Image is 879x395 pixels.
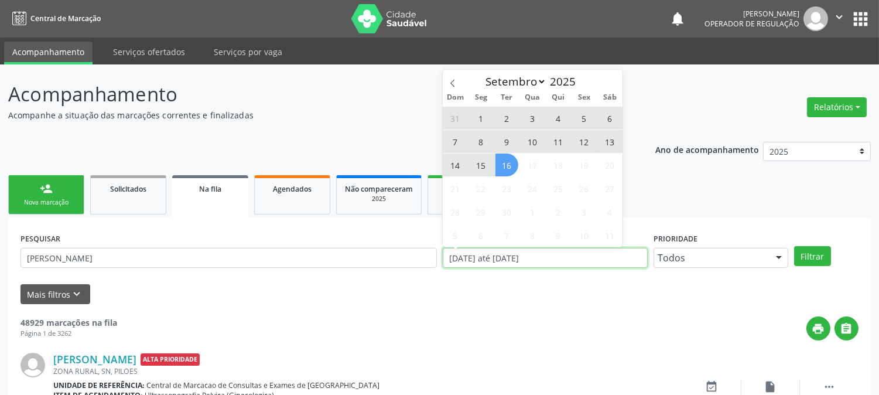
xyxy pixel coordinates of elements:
span: Alta Prioridade [141,353,200,366]
input: Year [546,74,585,89]
span: Agendados [273,184,312,194]
span: Setembro 26, 2025 [573,177,596,200]
span: Sex [571,94,597,101]
span: Qua [520,94,546,101]
span: Outubro 2, 2025 [547,200,570,223]
span: Setembro 7, 2025 [444,130,467,153]
button:  [828,6,850,31]
div: person_add [40,182,53,195]
span: Setembro 30, 2025 [495,200,518,223]
span: Setembro 16, 2025 [495,154,518,176]
i: keyboard_arrow_down [71,288,84,301]
button: print [806,316,830,340]
span: Ter [494,94,520,101]
span: Não compareceram [345,184,413,194]
i:  [840,322,853,335]
span: Outubro 3, 2025 [573,200,596,223]
i: insert_drive_file [764,380,777,393]
button: notifications [669,11,686,27]
span: Setembro 15, 2025 [470,154,492,176]
input: Nome, CNS [20,248,437,268]
span: Qui [545,94,571,101]
span: Central de Marcação [30,13,101,23]
button: Mais filtroskeyboard_arrow_down [20,284,90,305]
span: Setembro 21, 2025 [444,177,467,200]
span: Outubro 9, 2025 [547,224,570,247]
a: Serviços por vaga [206,42,290,62]
span: Setembro 17, 2025 [521,154,544,176]
div: 2025 [345,195,413,203]
span: Setembro 10, 2025 [521,130,544,153]
span: Setembro 23, 2025 [495,177,518,200]
span: Todos [658,252,764,264]
div: 2025 [436,195,495,203]
a: [PERSON_NAME] [53,353,136,366]
a: Central de Marcação [8,9,101,28]
span: Setembro 13, 2025 [598,130,621,153]
span: Outubro 10, 2025 [573,224,596,247]
input: Selecione um intervalo [443,248,648,268]
span: Setembro 12, 2025 [573,130,596,153]
span: Setembro 20, 2025 [598,154,621,176]
span: Setembro 27, 2025 [598,177,621,200]
div: ZONA RURAL, SN, PILOES [53,366,683,376]
div: Nova marcação [17,198,76,207]
p: Acompanhe a situação das marcações correntes e finalizadas [8,109,612,121]
span: Outubro 8, 2025 [521,224,544,247]
button: apps [850,9,871,29]
span: Outubro 6, 2025 [470,224,492,247]
label: Prioridade [654,230,697,248]
select: Month [480,73,547,90]
span: Setembro 8, 2025 [470,130,492,153]
span: Dom [443,94,468,101]
span: Setembro 4, 2025 [547,107,570,130]
span: Sáb [597,94,623,101]
span: Setembro 6, 2025 [598,107,621,130]
i:  [833,11,846,23]
span: Setembro 18, 2025 [547,154,570,176]
span: Setembro 24, 2025 [521,177,544,200]
b: Unidade de referência: [53,380,145,390]
i: print [812,322,825,335]
span: Operador de regulação [704,19,799,29]
span: Setembro 14, 2025 [444,154,467,176]
span: Setembro 25, 2025 [547,177,570,200]
button:  [834,316,859,340]
span: Solicitados [110,184,146,194]
p: Ano de acompanhamento [655,142,759,156]
strong: 48929 marcações na fila [20,317,117,328]
span: Setembro 1, 2025 [470,107,492,130]
span: Outubro 4, 2025 [598,200,621,223]
button: Filtrar [794,246,831,266]
span: Seg [468,94,494,101]
a: Acompanhamento [4,42,93,64]
span: Outubro 7, 2025 [495,224,518,247]
span: Setembro 9, 2025 [495,130,518,153]
span: Setembro 29, 2025 [470,200,492,223]
div: [PERSON_NAME] [704,9,799,19]
i: event_available [706,380,719,393]
label: PESQUISAR [20,230,60,248]
span: Outubro 11, 2025 [598,224,621,247]
span: Setembro 2, 2025 [495,107,518,130]
span: Outubro 1, 2025 [521,200,544,223]
i:  [823,380,836,393]
img: img [20,353,45,377]
div: Página 1 de 3262 [20,329,117,339]
span: Central de Marcacao de Consultas e Exames de [GEOGRAPHIC_DATA] [147,380,380,390]
button: Relatórios [807,97,867,117]
span: Setembro 19, 2025 [573,154,596,176]
img: img [803,6,828,31]
span: Setembro 11, 2025 [547,130,570,153]
span: Agosto 31, 2025 [444,107,467,130]
p: Acompanhamento [8,80,612,109]
span: Setembro 22, 2025 [470,177,492,200]
a: Serviços ofertados [105,42,193,62]
span: Setembro 3, 2025 [521,107,544,130]
span: Setembro 5, 2025 [573,107,596,130]
span: Setembro 28, 2025 [444,200,467,223]
span: Na fila [199,184,221,194]
span: Outubro 5, 2025 [444,224,467,247]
